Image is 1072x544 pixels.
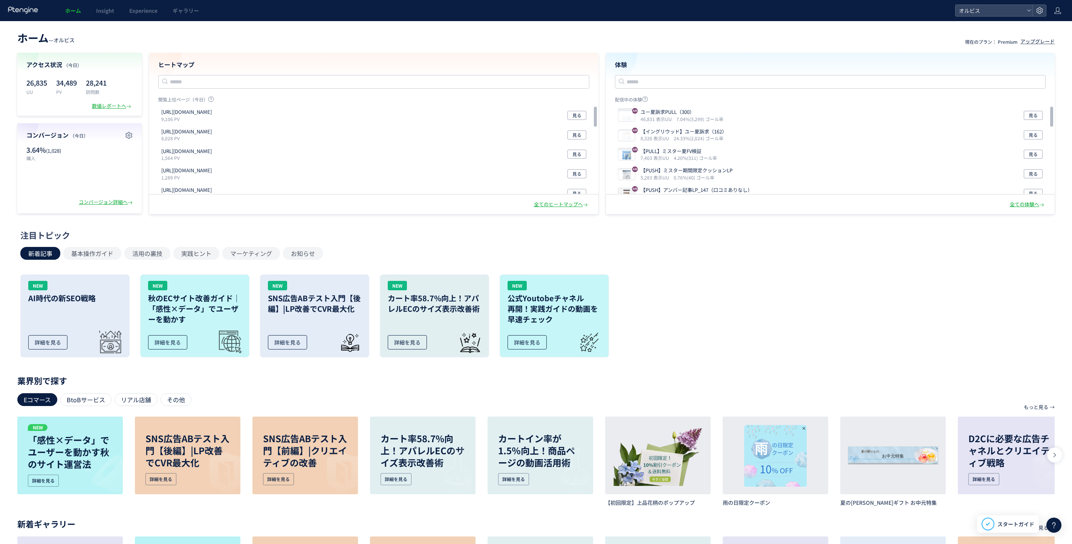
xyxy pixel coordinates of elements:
h3: 公式Youtobeチャネル 再開！実践ガイドの動画を 早速チェック [508,293,601,325]
button: 基本操作ガイド [63,247,121,260]
a: NEWカート率58.7%向上！アパレルECのサイズ表示改善術詳細を見る [380,274,489,357]
div: 詳細を見る [968,473,999,485]
div: NEW [388,281,407,290]
p: カートイン率が1.5％向上！商品ページの動画活用術 [498,432,583,469]
div: 詳細を見る [28,335,67,349]
img: 334de135c628a3f780958d16351e08c51753873929224.jpeg [618,111,635,121]
a: NEW公式Youtobeチャネル再開！実践ガイドの動画を早速チェック詳細を見る [500,274,609,357]
i: 7,403 表示UU [641,155,672,161]
div: 全てのヒートマップへ [534,201,589,208]
button: 見る [1024,130,1043,139]
i: 8,320 表示UU [641,135,672,141]
button: 実践ヒント [173,247,219,260]
span: ホーム [17,30,49,45]
span: 見る [572,169,581,178]
div: 全ての体験へ [1010,201,1046,208]
img: cc75abd3d48aa8f808243533ff0941a81755750401524.jpeg [618,169,635,180]
i: 7.04%(3,299) ゴール率 [676,116,723,122]
div: 詳細を見る [148,335,187,349]
p: 新着ギャラリー [17,521,1055,526]
div: 詳細を見る [498,473,529,485]
div: BtoBサービス [60,393,112,406]
p: 1,564 PV [161,155,215,161]
span: オルビス [957,5,1024,16]
p: 【PULL】ミスター夏FV検証 [641,148,714,155]
span: 見る [1029,189,1038,198]
div: 詳細を見る [145,473,176,485]
i: 46,831 表示UU [641,116,675,122]
span: オルビス [54,36,75,44]
p: 訪問数 [86,89,107,95]
div: Eコマース [17,393,57,406]
div: NEW [148,281,167,290]
button: お知らせ [283,247,323,260]
h3: カート率58.7%向上！アパレルECのサイズ表示改善術 [388,293,481,314]
img: image [428,447,476,494]
button: 見る [1024,169,1043,178]
div: 詳細を見る [508,335,547,349]
p: 配信中の体験 [615,96,1046,106]
span: （今日） [64,62,82,68]
p: 閲覧上位ページ（今日） [158,96,589,106]
p: SNS広告ABテスト入門【前編】|クリエイティブの改善 [263,432,347,469]
span: 見る [572,111,581,120]
h3: 雨の日限定クーポン [723,499,828,506]
div: アップグレード [1020,38,1055,45]
p: もっと見る [1024,401,1048,414]
p: 28,241 [86,77,107,89]
p: 1,289 PV [161,174,215,181]
span: 見る [572,150,581,159]
span: 見る [1029,150,1038,159]
img: d2ff3e2b30abaab6864925480d2c28881752056707970.jpeg [618,130,635,141]
div: — [17,30,75,45]
p: カート率58.7%向上！アパレルECのサイズ表示改善術 [381,432,465,469]
a: NEWAI時代の新SEO戦略詳細を見る [20,274,130,357]
span: スタートガイド [997,520,1034,528]
img: image [311,447,358,494]
p: 業界別で探す [17,378,1055,383]
img: image [193,447,240,494]
span: 見る [1029,130,1038,139]
i: 544 表示UU [641,194,668,200]
button: 見る [1024,150,1043,159]
div: 詳細を見る [381,473,411,485]
p: 購入 [26,155,76,161]
p: https://pr.orbis.co.jp/cosmetics/clearful/331 [161,128,212,135]
p: 【イングリウッド】ユー夏訴求（162） [641,128,727,135]
i: 4.20%(311) ゴール率 [674,155,717,161]
p: 26,835 [26,77,47,89]
i: 1.65%(9) ゴール率 [670,194,708,200]
p: 1,278 PV [161,194,215,200]
img: c402fd8b98593c40163d866b4f4a13f01754463654498.jpeg [618,189,635,199]
p: https://orbis.co.jp/order/thanks [161,109,212,116]
div: 詳細を見る [263,473,294,485]
p: 8,028 PV [161,135,215,141]
div: NEW [28,281,47,290]
i: 5,283 表示UU [641,174,672,181]
h4: コンバージョン [26,131,133,139]
span: Experience [129,7,158,14]
p: https://pr.orbis.co.jp/cosmetics/mr/203-20 [161,187,212,194]
div: NEW [508,281,527,290]
div: NEW [268,281,287,290]
span: ギャラリー [173,7,199,14]
img: image [76,447,123,494]
p: 【PUSH】ミスター期間限定クッションLP [641,167,733,174]
p: 現在のプラン： Premium [965,38,1017,45]
h3: AI時代の新SEO戦略 [28,293,122,303]
p: 9,106 PV [161,116,215,122]
button: 見る [567,150,586,159]
i: 24.33%(2,024) ゴール率 [674,135,723,141]
p: NEW [28,424,47,431]
img: image [1016,447,1063,494]
img: 5ac25d88a724073074c1e28f6834051a1755499461705.jpeg [618,150,635,160]
button: 新着記事 [20,247,60,260]
span: 見る [572,130,581,139]
div: 詳細を見る [388,335,427,349]
span: 見る [1029,111,1038,120]
a: NEW秋のECサイト改善ガイド｜「感性×データ」でユーザーを動かす詳細を見る [140,274,249,357]
div: その他 [161,393,191,406]
a: NEWSNS広告ABテスト入門【後編】|LP改善でCVR最大化詳細を見る [260,274,369,357]
p: https://pr.orbis.co.jp/cosmetics/udot/410-12 [161,167,212,174]
button: 見る [1024,189,1043,198]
